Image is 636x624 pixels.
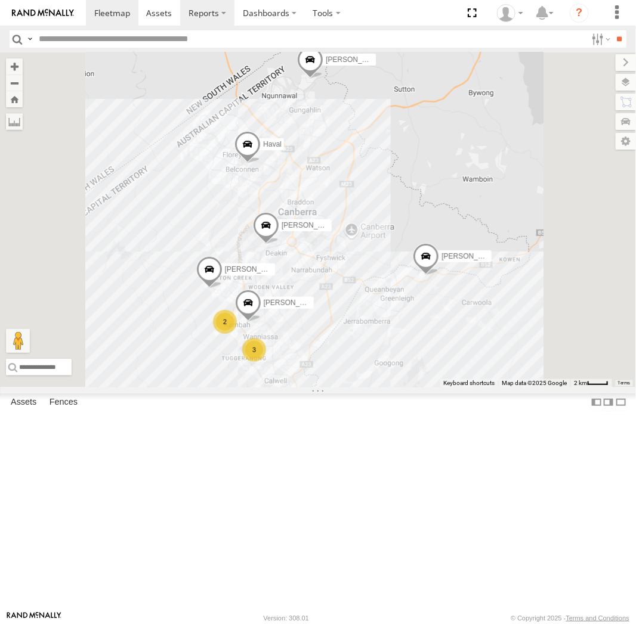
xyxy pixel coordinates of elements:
label: Measure [6,113,23,130]
div: Helen Mason [493,4,527,22]
a: Terms and Conditions [566,614,629,622]
label: Fences [44,394,84,411]
label: Search Filter Options [587,30,613,48]
i: ? [570,4,589,23]
a: Visit our Website [7,612,61,624]
label: Assets [5,394,42,411]
button: Map Scale: 2 km per 32 pixels [570,379,612,387]
span: [PERSON_NAME] [264,299,323,308]
a: Terms (opens in new tab) [618,381,631,386]
div: 3 [242,338,266,362]
button: Zoom out [6,74,23,91]
span: [PERSON_NAME] [326,55,385,64]
div: 2 [213,310,237,334]
span: Haval [263,141,282,149]
span: [PERSON_NAME] [282,221,341,229]
label: Dock Summary Table to the Left [591,393,603,411]
label: Dock Summary Table to the Right [603,393,615,411]
span: Map data ©2025 Google [502,380,567,386]
img: rand-logo.svg [12,9,74,17]
div: Version: 308.01 [264,614,309,622]
label: Search Query [25,30,35,48]
button: Zoom in [6,58,23,74]
label: Map Settings [616,133,636,150]
button: Keyboard shortcuts [443,379,495,387]
div: © Copyright 2025 - [511,614,629,622]
span: [PERSON_NAME] [225,265,284,274]
button: Zoom Home [6,91,23,107]
button: Drag Pegman onto the map to open Street View [6,329,30,353]
label: Hide Summary Table [615,393,627,411]
span: 2 km [574,380,587,386]
span: [PERSON_NAME] [442,253,501,261]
